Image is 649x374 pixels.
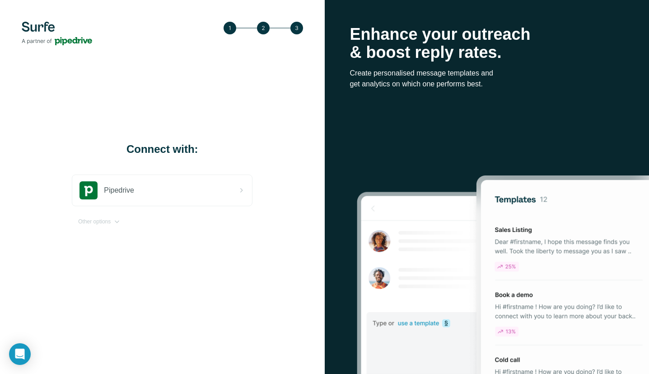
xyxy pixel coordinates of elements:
span: Other options [78,218,111,226]
p: & boost reply rates. [350,43,624,62]
p: get analytics on which one performs best. [350,79,624,90]
div: Open Intercom Messenger [9,343,31,365]
img: Step 3 [224,22,303,34]
img: Surfe's logo [22,22,92,45]
p: Enhance your outreach [350,25,624,43]
span: Pipedrive [104,185,134,196]
h1: Connect with: [72,142,252,156]
p: Create personalised message templates and [350,68,624,79]
img: pipedrive's logo [79,181,98,199]
img: Surfe Stock Photo - Selling good vibes [357,175,649,374]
